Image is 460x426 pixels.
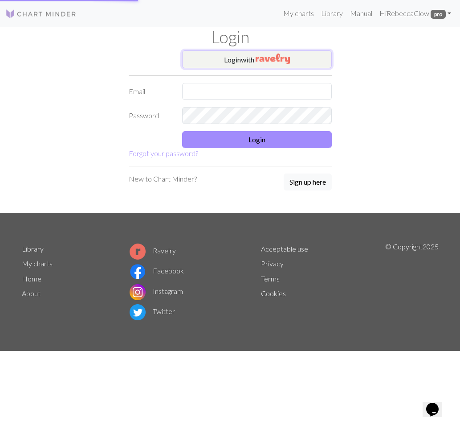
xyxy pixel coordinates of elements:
label: Email [123,83,177,100]
a: Home [22,274,41,283]
p: New to Chart Minder? [129,174,197,184]
a: Sign up here [284,174,332,191]
button: Login [182,131,332,148]
a: Cookies [261,289,286,298]
a: Instagram [130,287,183,295]
a: My charts [22,259,53,268]
a: Library [22,244,44,253]
a: Terms [261,274,280,283]
a: Twitter [130,307,175,315]
img: Facebook logo [130,264,146,280]
a: Forgot your password? [129,149,198,157]
button: Loginwith [182,50,332,68]
h1: Login [16,27,444,47]
img: Ravelry logo [130,244,146,260]
span: pro [431,10,446,19]
a: About [22,289,41,298]
a: Manual [346,4,376,22]
img: Twitter logo [130,304,146,320]
a: My charts [280,4,318,22]
img: Instagram logo [130,284,146,300]
iframe: chat widget [423,390,451,417]
a: HiRebeccaClow pro [376,4,455,22]
button: Sign up here [284,174,332,190]
a: Privacy [261,259,284,268]
a: Acceptable use [261,244,308,253]
img: Ravelry [256,54,290,64]
a: Ravelry [130,246,176,255]
p: © Copyright 2025 [385,241,439,323]
label: Password [123,107,177,124]
a: Facebook [130,266,184,275]
img: Logo [5,8,77,19]
a: Library [318,4,346,22]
